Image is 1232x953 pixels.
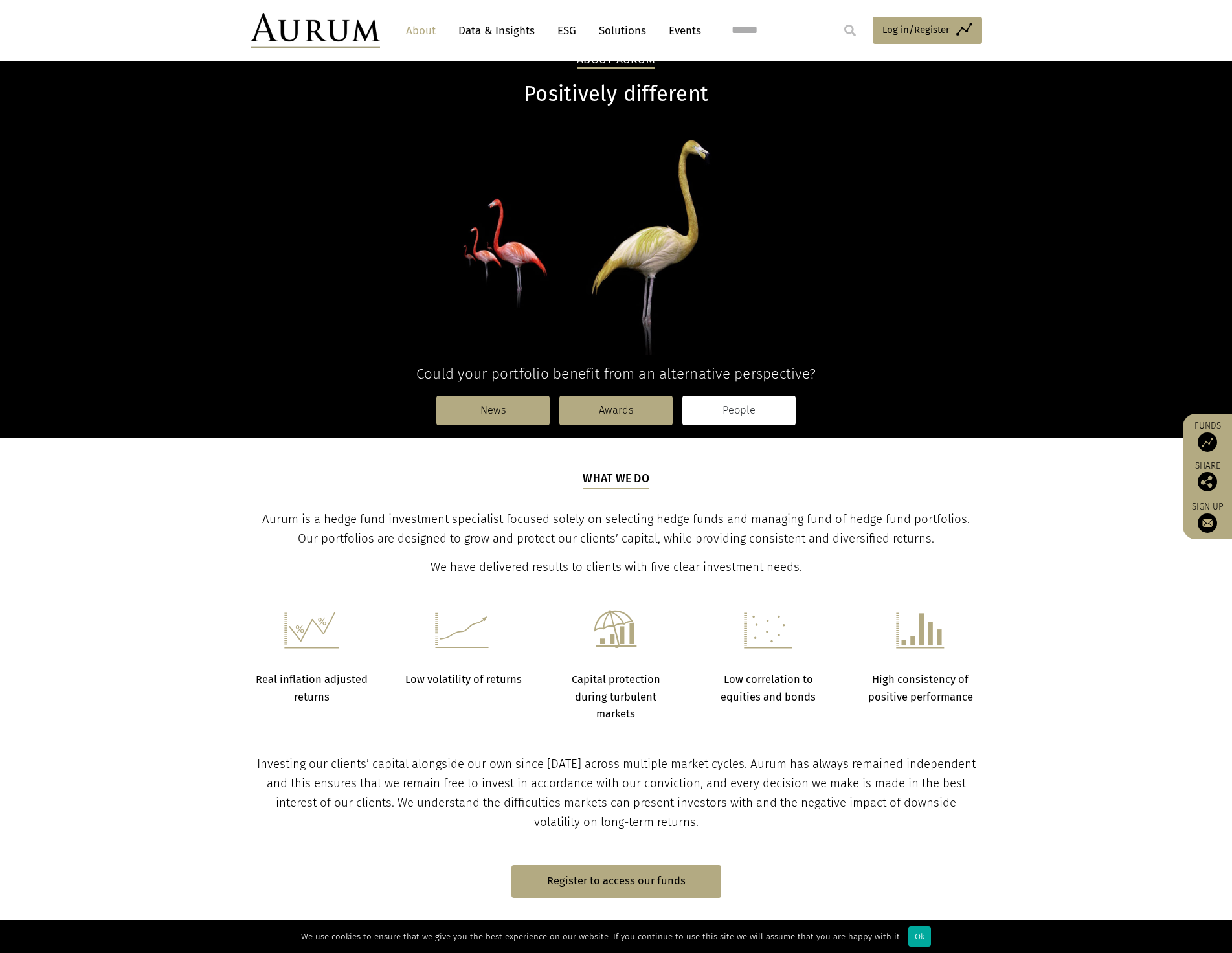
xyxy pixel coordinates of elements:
[1198,513,1217,533] img: Sign up to our newsletter
[251,82,982,107] h1: Positively different
[837,17,863,43] input: Submit
[251,365,982,383] h4: Could your portfolio benefit from an alternative perspective?
[721,673,816,702] strong: Low correlation to equities and bonds
[257,757,976,829] span: Investing our clients’ capital alongside our own since [DATE] across multiple market cycles. Auru...
[452,19,541,43] a: Data & Insights
[577,53,655,69] h2: About Aurum
[592,19,653,43] a: Solutions
[431,560,802,574] span: We have delivered results to clients with five clear investment needs.
[551,19,583,43] a: ESG
[1189,462,1226,491] div: Share
[559,396,673,425] a: Awards
[868,673,973,702] strong: High consistency of positive performance
[399,19,442,43] a: About
[873,17,982,44] a: Log in/Register
[1189,501,1226,533] a: Sign up
[256,673,368,702] strong: Real inflation adjusted returns
[882,22,950,38] span: Log in/Register
[583,471,649,489] h5: What we do
[662,19,701,43] a: Events
[1198,432,1217,452] img: Access Funds
[682,396,796,425] a: People
[436,396,550,425] a: News
[1198,472,1217,491] img: Share this post
[262,512,970,546] span: Aurum is a hedge fund investment specialist focused solely on selecting hedge funds and managing ...
[405,673,522,686] strong: Low volatility of returns
[908,926,931,947] div: Ok
[572,673,660,720] strong: Capital protection during turbulent markets
[251,13,380,48] img: Aurum
[511,865,721,898] a: Register to access our funds
[1189,420,1226,452] a: Funds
